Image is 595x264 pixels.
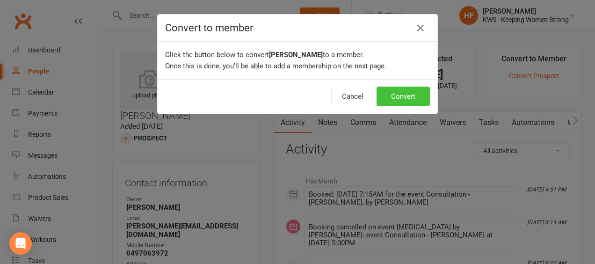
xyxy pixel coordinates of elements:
[269,51,323,59] b: [PERSON_NAME]
[413,21,428,36] button: Close
[331,87,374,106] button: Cancel
[165,22,430,34] h4: Convert to member
[377,87,430,106] button: Convert
[9,232,32,255] div: Open Intercom Messenger
[158,42,437,79] div: Click the button below to convert to a member. Once this is done, you'll be able to add a members...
